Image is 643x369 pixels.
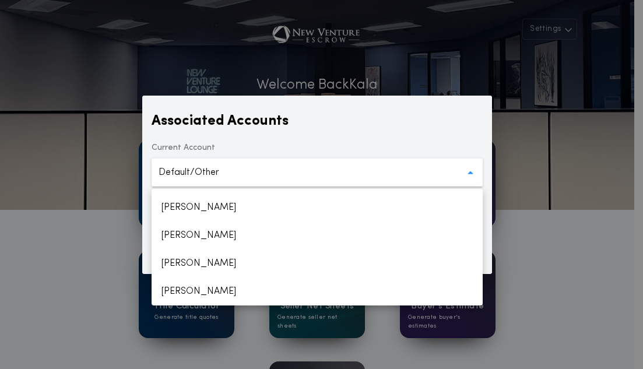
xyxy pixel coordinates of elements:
[152,222,483,249] p: [PERSON_NAME]
[152,189,483,305] ul: Default/Other
[159,166,238,180] p: Default/Other
[152,159,483,187] button: Default/Other
[152,194,483,222] p: [PERSON_NAME]
[152,249,483,277] p: [PERSON_NAME]
[152,112,289,131] label: Associated Accounts
[152,277,483,305] p: [PERSON_NAME]
[152,142,215,154] label: Current Account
